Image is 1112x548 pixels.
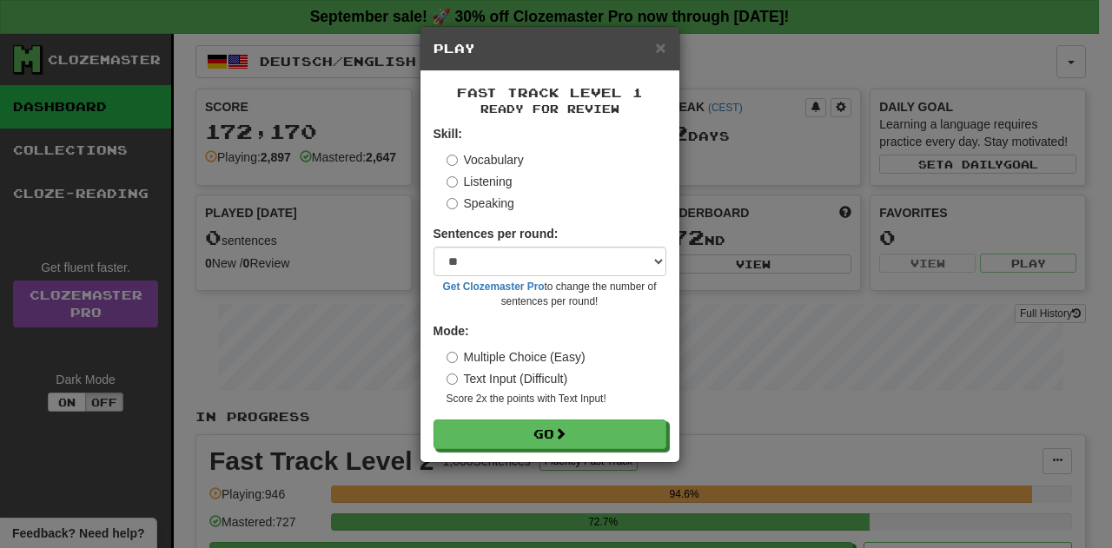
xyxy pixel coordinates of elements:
input: Text Input (Difficult) [447,373,458,385]
span: × [655,37,665,57]
input: Multiple Choice (Easy) [447,352,458,363]
label: Text Input (Difficult) [447,370,568,387]
button: Go [434,419,666,449]
span: Fast Track Level 1 [457,85,643,100]
strong: Skill: [434,127,462,141]
small: to change the number of sentences per round! [434,280,666,309]
h5: Play [434,40,666,57]
label: Listening [447,173,513,190]
small: Ready for Review [434,102,666,116]
button: Close [655,38,665,56]
input: Vocabulary [447,155,458,166]
label: Multiple Choice (Easy) [447,348,586,366]
label: Speaking [447,195,514,212]
input: Speaking [447,198,458,209]
label: Sentences per round: [434,225,559,242]
small: Score 2x the points with Text Input ! [447,392,666,406]
label: Vocabulary [447,151,524,168]
a: Get Clozemaster Pro [443,281,545,293]
input: Listening [447,176,458,188]
strong: Mode: [434,324,469,338]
